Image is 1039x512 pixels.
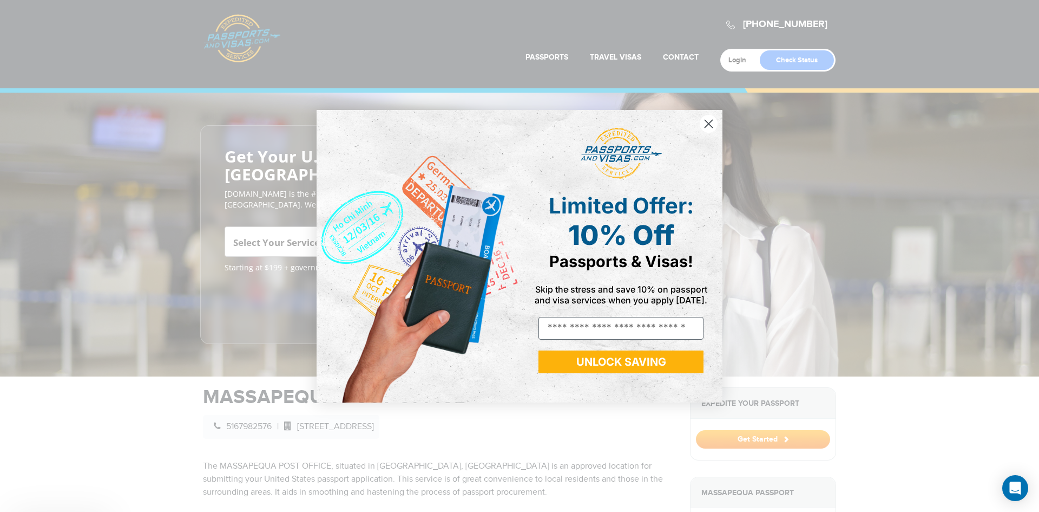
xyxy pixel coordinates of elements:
span: 10% Off [568,219,674,251]
span: Limited Offer: [549,192,694,219]
img: de9cda0d-0715-46ca-9a25-073762a91ba7.png [317,110,519,403]
button: UNLOCK SAVING [538,351,703,373]
span: Passports & Visas! [549,252,693,271]
span: Skip the stress and save 10% on passport and visa services when you apply [DATE]. [535,284,707,306]
img: passports and visas [581,128,662,179]
button: Close dialog [699,114,718,133]
div: Open Intercom Messenger [1002,475,1028,501]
